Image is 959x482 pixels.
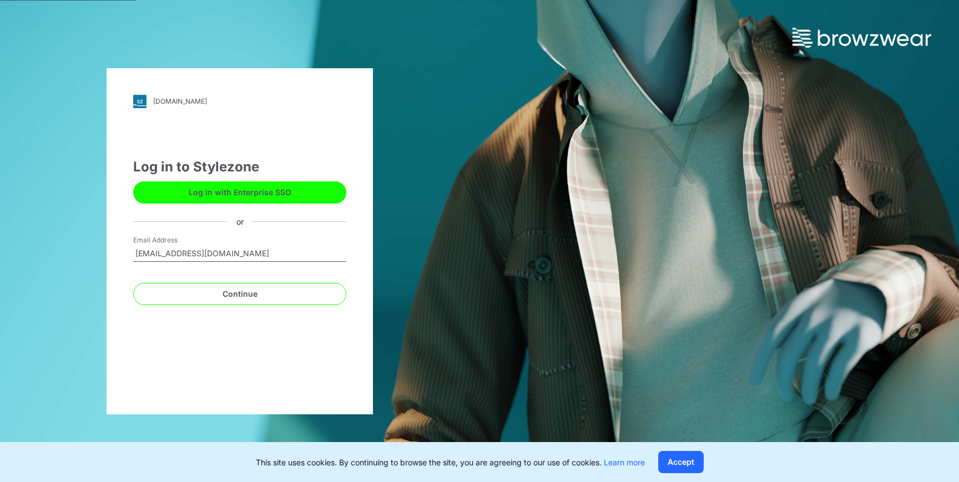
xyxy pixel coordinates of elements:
[604,458,645,467] a: Learn more
[133,95,147,108] img: svg+xml;base64,PHN2ZyB3aWR0aD0iMjgiIGhlaWdodD0iMjgiIHZpZXdCb3g9IjAgMCAyOCAyOCIgZmlsbD0ibm9uZSIgeG...
[256,456,645,468] p: This site uses cookies. By continuing to browse the site, you are agreeing to our use of cookies.
[658,451,704,473] button: Accept
[133,181,346,204] button: Log in with Enterprise SSO
[133,245,346,262] input: Enter your email
[133,235,211,245] label: Email Address
[133,95,346,108] a: [DOMAIN_NAME]
[793,28,931,48] img: browzwear-logo.73288ffb.svg
[153,97,207,105] div: [DOMAIN_NAME]
[133,283,346,305] button: Continue
[133,157,346,177] div: Log in to Stylezone
[228,216,253,227] div: or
